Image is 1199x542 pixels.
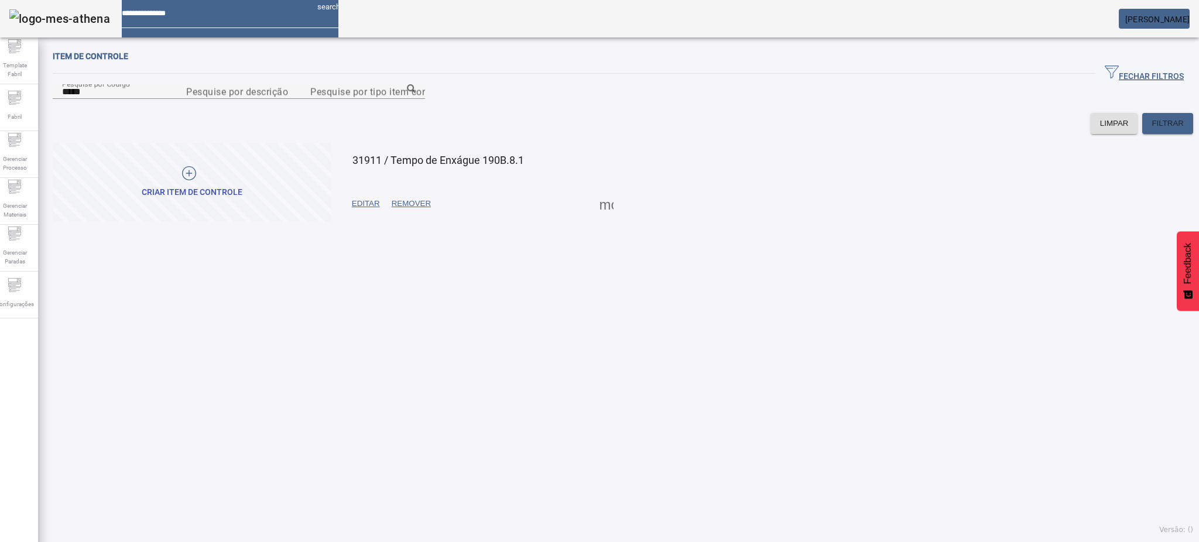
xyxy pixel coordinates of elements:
[1125,15,1190,24] span: [PERSON_NAME]
[186,86,288,97] mat-label: Pesquise por descrição
[142,187,242,198] div: Criar item de controle
[392,198,431,210] span: REMOVER
[1177,231,1199,311] button: Feedback - Mostrar pesquisa
[53,52,128,61] span: Item de controle
[310,86,447,97] mat-label: Pesquise por tipo item controle
[62,80,130,88] mat-label: Pesquise por Código
[4,109,25,125] span: Fabril
[1152,118,1184,129] span: FILTRAR
[1100,118,1129,129] span: LIMPAR
[1183,243,1193,284] span: Feedback
[352,198,380,210] span: EDITAR
[9,9,110,28] img: logo-mes-athena
[596,193,617,214] button: Mais
[386,193,437,214] button: REMOVER
[1091,113,1138,134] button: LIMPAR
[346,193,386,214] button: EDITAR
[1142,113,1193,134] button: FILTRAR
[53,143,331,222] button: Criar item de controle
[310,85,416,99] input: Number
[1095,63,1193,84] button: FECHAR FILTROS
[1105,65,1184,83] span: FECHAR FILTROS
[1159,526,1193,534] span: Versão: ()
[352,154,524,166] span: 31911 / Tempo de Enxágue 190B.8.1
